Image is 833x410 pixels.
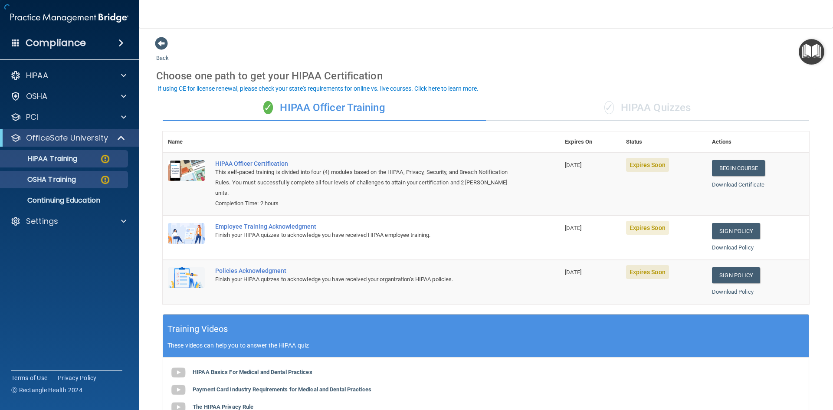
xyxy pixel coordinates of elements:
a: Sign Policy [712,267,760,283]
span: [DATE] [565,269,581,276]
p: OSHA Training [6,175,76,184]
a: Terms of Use [11,374,47,382]
b: Payment Card Industry Requirements for Medical and Dental Practices [193,386,371,393]
p: OSHA [26,91,48,102]
a: Settings [10,216,126,226]
p: HIPAA [26,70,48,81]
span: ✓ [263,101,273,114]
p: Continuing Education [6,196,124,205]
div: This self-paced training is divided into four (4) modules based on the HIPAA, Privacy, Security, ... [215,167,516,198]
div: Choose one path to get your HIPAA Certification [156,63,816,89]
div: HIPAA Officer Training [163,95,486,121]
p: Settings [26,216,58,226]
div: Completion Time: 2 hours [215,198,516,209]
p: OfficeSafe University [26,133,108,143]
span: Expires Soon [626,158,669,172]
th: Actions [707,131,809,153]
a: Download Certificate [712,181,764,188]
img: gray_youtube_icon.38fcd6cc.png [170,381,187,399]
th: Expires On [560,131,620,153]
a: Privacy Policy [58,374,97,382]
div: HIPAA Quizzes [486,95,809,121]
span: Expires Soon [626,221,669,235]
a: HIPAA Officer Certification [215,160,516,167]
a: OfficeSafe University [10,133,126,143]
div: Finish your HIPAA quizzes to acknowledge you have received HIPAA employee training. [215,230,516,240]
span: ✓ [604,101,614,114]
img: warning-circle.0cc9ac19.png [100,174,111,185]
a: PCI [10,112,126,122]
button: If using CE for license renewal, please check your state's requirements for online vs. live cours... [156,84,480,93]
b: The HIPAA Privacy Rule [193,403,253,410]
a: Download Policy [712,244,754,251]
span: [DATE] [565,162,581,168]
a: Sign Policy [712,223,760,239]
span: Expires Soon [626,265,669,279]
div: Finish your HIPAA quizzes to acknowledge you have received your organization’s HIPAA policies. [215,274,516,285]
p: These videos can help you to answer the HIPAA quiz [167,342,804,349]
p: HIPAA Training [6,154,77,163]
img: warning-circle.0cc9ac19.png [100,154,111,164]
img: PMB logo [10,9,128,26]
div: Employee Training Acknowledgment [215,223,516,230]
span: Ⓒ Rectangle Health 2024 [11,386,82,394]
a: HIPAA [10,70,126,81]
img: gray_youtube_icon.38fcd6cc.png [170,364,187,381]
button: Open Resource Center [799,39,824,65]
h4: Compliance [26,37,86,49]
div: Policies Acknowledgment [215,267,516,274]
b: HIPAA Basics For Medical and Dental Practices [193,369,312,375]
th: Name [163,131,210,153]
th: Status [621,131,707,153]
a: Begin Course [712,160,765,176]
h5: Training Videos [167,321,228,337]
span: [DATE] [565,225,581,231]
a: OSHA [10,91,126,102]
p: PCI [26,112,38,122]
a: Back [156,44,169,61]
a: Download Policy [712,289,754,295]
div: If using CE for license renewal, please check your state's requirements for online vs. live cours... [157,85,479,92]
